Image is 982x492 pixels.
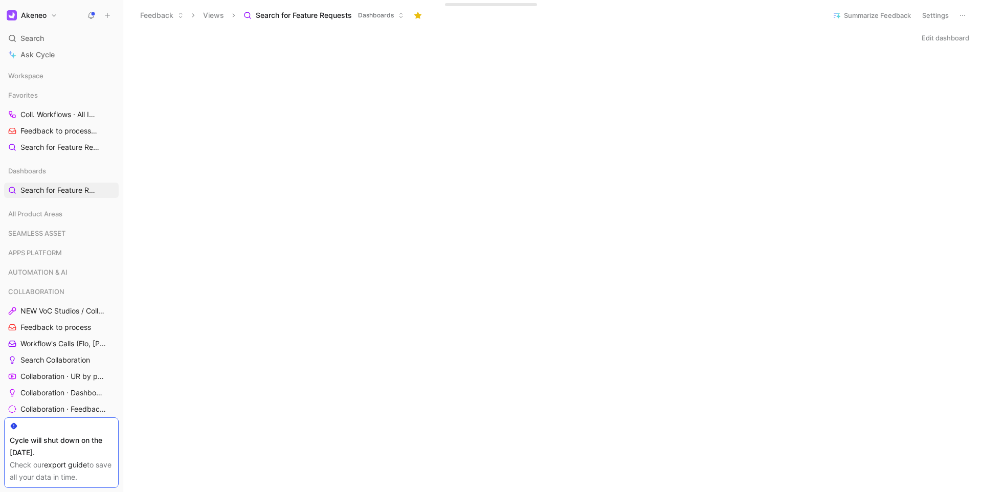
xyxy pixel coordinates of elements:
[4,320,119,335] a: Feedback to process
[8,267,68,277] span: AUTOMATION & AI
[4,284,119,299] div: COLLABORATION
[917,31,974,45] button: Edit dashboard
[4,123,119,139] a: Feedback to processCOLLABORATION
[20,306,106,316] span: NEW VoC Studios / Collaboration
[239,8,409,23] button: Search for Feature RequestsDashboards
[20,109,101,120] span: Coll. Workflows · All IMs
[4,226,119,244] div: SEAMLESS ASSET
[20,388,105,398] span: Collaboration · Dashboard
[20,126,100,137] span: Feedback to process
[20,371,105,382] span: Collaboration · UR by project
[7,10,17,20] img: Akeneo
[20,142,101,153] span: Search for Feature Requests
[4,163,119,178] div: Dashboards
[4,245,119,260] div: APPS PLATFORM
[8,209,62,219] span: All Product Areas
[4,226,119,241] div: SEAMLESS ASSET
[4,284,119,466] div: COLLABORATIONNEW VoC Studios / CollaborationFeedback to processWorkflow's Calls (Flo, [PERSON_NAM...
[4,245,119,263] div: APPS PLATFORM
[4,87,119,103] div: Favorites
[8,228,65,238] span: SEAMLESS ASSET
[20,185,97,195] span: Search for Feature Requests
[4,206,119,225] div: All Product Areas
[4,352,119,368] a: Search Collaboration
[358,10,394,20] span: Dashboards
[4,385,119,400] a: Collaboration · Dashboard
[8,166,46,176] span: Dashboards
[8,71,43,81] span: Workspace
[8,248,62,258] span: APPS PLATFORM
[4,8,60,23] button: AkeneoAkeneo
[918,8,953,23] button: Settings
[198,8,229,23] button: Views
[4,401,119,417] a: Collaboration · Feedback by source
[4,369,119,384] a: Collaboration · UR by project
[4,107,119,122] a: Coll. Workflows · All IMs
[20,322,91,332] span: Feedback to process
[4,68,119,83] div: Workspace
[4,31,119,46] div: Search
[8,90,38,100] span: Favorites
[4,264,119,280] div: AUTOMATION & AI
[20,339,110,349] span: Workflow's Calls (Flo, [PERSON_NAME], [PERSON_NAME])
[20,355,90,365] span: Search Collaboration
[10,434,113,459] div: Cycle will shut down on the [DATE].
[4,303,119,319] a: NEW VoC Studios / Collaboration
[136,8,188,23] button: Feedback
[4,140,119,155] a: Search for Feature Requests
[4,183,119,198] a: Search for Feature Requests
[21,11,47,20] h1: Akeneo
[256,10,352,20] span: Search for Feature Requests
[4,264,119,283] div: AUTOMATION & AI
[20,404,107,414] span: Collaboration · Feedback by source
[44,460,87,469] a: export guide
[8,286,64,297] span: COLLABORATION
[4,163,119,198] div: DashboardsSearch for Feature Requests
[4,206,119,221] div: All Product Areas
[10,459,113,483] div: Check our to save all your data in time.
[828,8,916,23] button: Summarize Feedback
[4,47,119,62] a: Ask Cycle
[20,49,55,61] span: Ask Cycle
[20,32,44,44] span: Search
[4,336,119,351] a: Workflow's Calls (Flo, [PERSON_NAME], [PERSON_NAME])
